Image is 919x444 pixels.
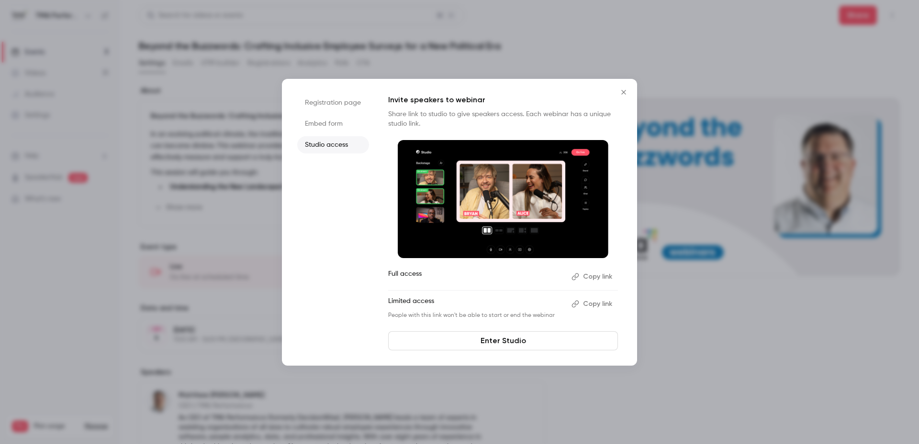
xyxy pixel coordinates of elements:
[388,296,564,312] p: Limited access
[398,140,608,259] img: Invite speakers to webinar
[297,94,369,111] li: Registration page
[388,312,564,319] p: People with this link won't be able to start or end the webinar
[614,83,633,102] button: Close
[388,331,618,350] a: Enter Studio
[568,269,618,284] button: Copy link
[297,115,369,132] li: Embed form
[388,269,564,284] p: Full access
[388,94,618,106] p: Invite speakers to webinar
[297,136,369,153] li: Studio access
[568,296,618,312] button: Copy link
[388,109,618,129] p: Share link to studio to give speakers access. Each webinar has a unique studio link.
